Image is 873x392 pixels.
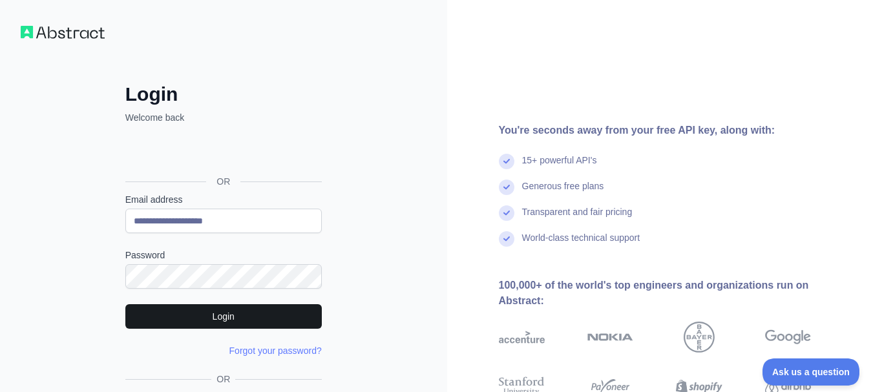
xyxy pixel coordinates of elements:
iframe: Nút Đăng nhập bằng Google [119,138,326,167]
p: Welcome back [125,111,322,124]
div: 15+ powerful API's [522,154,597,180]
a: Forgot your password? [229,346,322,356]
div: 100,000+ of the world's top engineers and organizations run on Abstract: [499,278,853,309]
img: nokia [587,322,633,353]
iframe: Toggle Customer Support [763,358,860,386]
img: check mark [499,180,514,195]
span: OR [206,175,240,188]
div: Transparent and fair pricing [522,205,633,231]
img: google [765,322,811,353]
div: You're seconds away from your free API key, along with: [499,123,853,138]
img: accenture [499,322,545,353]
div: Generous free plans [522,180,604,205]
label: Email address [125,193,322,206]
img: check mark [499,231,514,247]
img: bayer [684,322,715,353]
img: check mark [499,154,514,169]
button: Login [125,304,322,329]
div: World-class technical support [522,231,640,257]
img: Workflow [21,26,105,39]
h2: Login [125,83,322,106]
label: Password [125,249,322,262]
span: OR [211,373,235,386]
img: check mark [499,205,514,221]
